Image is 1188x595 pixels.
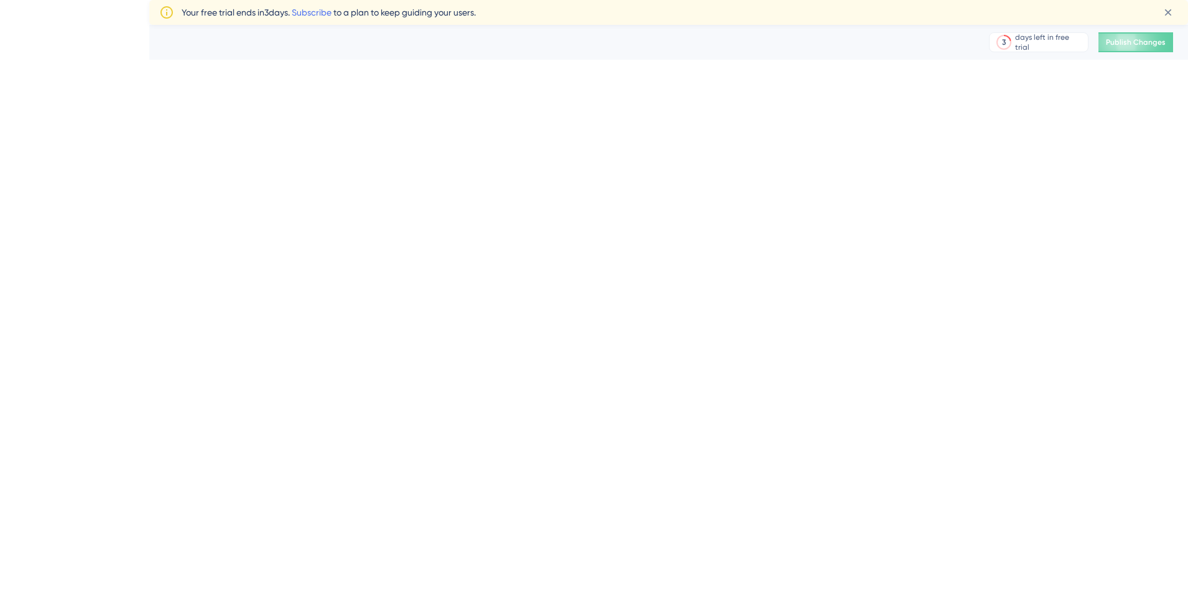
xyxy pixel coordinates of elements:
span: Your free trial ends in 3 days. to a plan to keep guiding your users. [182,5,476,20]
span: Publish Changes [1106,37,1166,47]
div: 3 [1002,37,1006,47]
div: days left in free trial [1015,32,1084,52]
button: Publish Changes [1098,32,1173,52]
a: Subscribe [292,7,332,17]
